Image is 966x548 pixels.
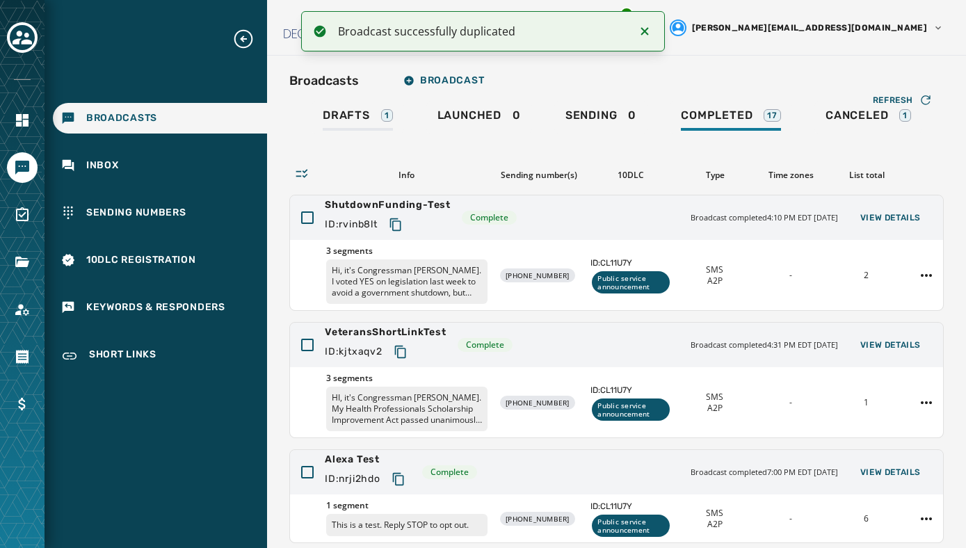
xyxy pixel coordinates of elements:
span: A2P [707,403,723,414]
button: Alexa Test action menu [915,508,937,530]
span: A2P [707,275,723,287]
span: ID: kjtxaqv2 [325,345,383,359]
span: ID: CL11U7Y [590,501,671,512]
span: Broadcast [403,75,484,86]
span: ID: CL11U7Y [590,257,671,268]
div: 17 [764,109,781,122]
span: Refresh [873,95,913,106]
div: Sending number(s) [499,170,579,181]
button: User settings [664,14,949,42]
span: Inbox [86,159,119,172]
span: SMS [706,264,723,275]
div: 0 [437,108,521,131]
div: - [758,513,823,524]
button: Copy text to clipboard [383,212,408,237]
a: Navigate to Home [7,105,38,136]
h2: Broadcasts [289,71,359,90]
span: Sending Numbers [86,206,186,220]
button: ShutdownFunding-Test action menu [915,264,937,287]
span: Short Links [89,348,156,364]
div: 1 [899,109,911,122]
div: [PHONE_NUMBER] [500,268,575,282]
div: [PHONE_NUMBER] [500,512,575,526]
a: Navigate to 10DLC Registration [53,245,267,275]
span: ID: rvinb8lt [325,218,378,232]
a: Navigate to Account [7,294,38,325]
span: 1 segment [326,500,488,511]
span: Sending [565,108,618,122]
span: 10DLC Registration [86,253,196,267]
span: Complete [430,467,469,478]
div: 6 [834,513,899,524]
span: SMS [706,392,723,403]
span: A2P [707,519,723,530]
p: HI, it's Congressman [PERSON_NAME]. My Health Professionals Scholarship Improvement Act passed un... [326,387,488,431]
span: ID: CL11U7Y [590,385,671,396]
a: Navigate to Billing [7,389,38,419]
a: Navigate to Keywords & Responders [53,292,267,323]
button: Copy text to clipboard [386,467,411,492]
div: [PHONE_NUMBER] [500,396,575,410]
span: View Details [860,339,921,350]
div: 1 [834,397,899,408]
span: Keywords & Responders [86,300,225,314]
button: Expand sub nav menu [232,28,266,50]
div: Time zones [759,170,823,181]
div: Public service announcement [592,515,670,537]
span: Alexa Test [325,453,411,467]
div: Public service announcement [592,398,670,421]
div: List total [835,170,899,181]
span: 3 segments [326,245,488,257]
div: 0 [565,108,636,131]
button: Copy text to clipboard [388,339,413,364]
a: Navigate to Short Links [53,339,267,373]
div: 1 [381,109,393,122]
div: 10DLC [590,170,671,181]
span: Complete [470,212,508,223]
a: Navigate to Messaging [7,152,38,183]
span: [PERSON_NAME][EMAIL_ADDRESS][DOMAIN_NAME] [692,22,927,33]
p: Hi, it's Congressman [PERSON_NAME]. I voted YES on legislation last week to avoid a government sh... [326,259,488,304]
span: Broadcast completed 4:10 PM EDT [DATE] [691,212,838,224]
span: SMS [706,508,723,519]
span: Drafts [323,108,370,122]
div: 2 [834,270,899,281]
a: Navigate to Files [7,247,38,277]
span: Launched [437,108,501,122]
div: Public service announcement [592,271,670,293]
div: Broadcast successfully duplicated [338,23,626,40]
a: Navigate to Inbox [53,150,267,181]
span: Completed [681,108,752,122]
span: Canceled [826,108,888,122]
span: Broadcast completed 7:00 PM EDT [DATE] [691,467,838,478]
span: Complete [466,339,504,350]
div: Info [325,170,488,181]
a: Navigate to Broadcasts [53,103,267,134]
span: VeteransShortLinkTest [325,325,446,339]
span: View Details [860,467,921,478]
p: This is a test. Reply STOP to opt out. [326,514,488,536]
div: - [758,270,823,281]
a: Navigate to Sending Numbers [53,198,267,228]
span: ID: nrji2hdo [325,472,380,486]
button: Toggle account select drawer [7,22,38,53]
a: Navigate to Orders [7,341,38,372]
span: View Details [860,212,921,223]
button: VeteransShortLinkTest action menu [915,392,937,414]
div: Type [683,170,748,181]
a: Navigate to Surveys [7,200,38,230]
span: Broadcasts [86,111,157,125]
span: Broadcast completed 4:31 PM EDT [DATE] [691,339,838,351]
div: - [758,397,823,408]
span: 3 segments [326,373,488,384]
span: ShutdownFunding-Test [325,198,451,212]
